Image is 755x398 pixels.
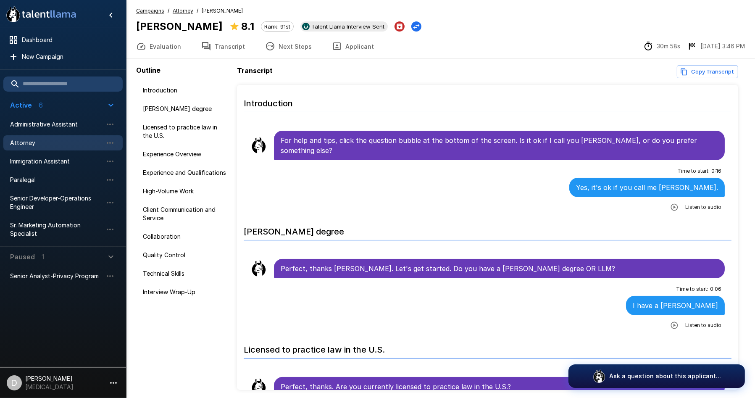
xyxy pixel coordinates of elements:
[136,66,160,74] b: Outline
[143,86,227,95] span: Introduction
[143,232,227,241] span: Collaboration
[136,83,234,98] div: Introduction
[244,218,731,240] h6: [PERSON_NAME] degree
[657,42,680,50] p: 30m 58s
[609,372,721,380] p: Ask a question about this applicant...
[710,285,721,293] span: 0 : 06
[168,7,169,15] span: /
[136,184,234,199] div: High-Volume Work
[136,285,234,300] div: Interview Wrap-Up
[302,23,310,30] img: ukg_logo.jpeg
[687,41,745,51] div: The date and time when the interview was completed
[237,66,273,75] b: Transcript
[281,135,718,156] p: For help and tips, click the question bubble at the bottom of the screen. Is it ok if I call you ...
[250,260,267,277] img: llama_clean.png
[143,105,227,113] span: [PERSON_NAME] degree
[202,7,243,15] span: [PERSON_NAME]
[143,206,227,222] span: Client Communication and Service
[676,285,708,293] span: Time to start :
[136,147,234,162] div: Experience Overview
[250,137,267,154] img: llama_clean.png
[576,182,718,192] p: Yes, it's ok if you call me [PERSON_NAME].
[677,167,710,175] span: Time to start :
[143,187,227,195] span: High-Volume Work
[143,150,227,158] span: Experience Overview
[143,269,227,278] span: Technical Skills
[136,229,234,244] div: Collaboration
[136,165,234,180] div: Experience and Qualifications
[255,34,322,58] button: Next Steps
[244,336,731,358] h6: Licensed to practice law in the U.S.
[126,34,191,58] button: Evaluation
[261,23,293,30] span: Rank: 91st
[308,23,388,30] span: Talent Llama Interview Sent
[173,8,193,14] u: Attorney
[241,20,254,32] b: 8.1
[136,101,234,116] div: [PERSON_NAME] degree
[143,169,227,177] span: Experience and Qualifications
[136,202,234,226] div: Client Communication and Service
[197,7,198,15] span: /
[592,369,606,383] img: logo_glasses@2x.png
[711,167,721,175] span: 0 : 16
[136,8,164,14] u: Campaigns
[411,21,421,32] button: Change Stage
[136,20,223,32] b: [PERSON_NAME]
[281,264,718,274] p: Perfect, thanks [PERSON_NAME]. Let's get started. Do you have a [PERSON_NAME] degree OR LLM?
[143,123,227,140] span: Licensed to practice law in the U.S.
[700,42,745,50] p: [DATE] 3:46 PM
[300,21,388,32] div: View profile in UKG
[685,203,721,211] span: Listen to audio
[191,34,255,58] button: Transcript
[395,21,405,32] button: Archive Applicant
[281,382,718,392] p: Perfect, thanks. Are you currently licensed to practice law in the U.S.?
[136,266,234,281] div: Technical Skills
[633,300,718,311] p: I have a [PERSON_NAME]
[685,321,721,329] span: Listen to audio
[568,364,745,388] button: Ask a question about this applicant...
[143,251,227,259] span: Quality Control
[322,34,384,58] button: Applicant
[143,288,227,296] span: Interview Wrap-Up
[136,248,234,263] div: Quality Control
[250,378,267,395] img: llama_clean.png
[136,120,234,143] div: Licensed to practice law in the U.S.
[643,41,680,51] div: The time between starting and completing the interview
[677,65,738,78] button: Copy transcript
[244,90,731,112] h6: Introduction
